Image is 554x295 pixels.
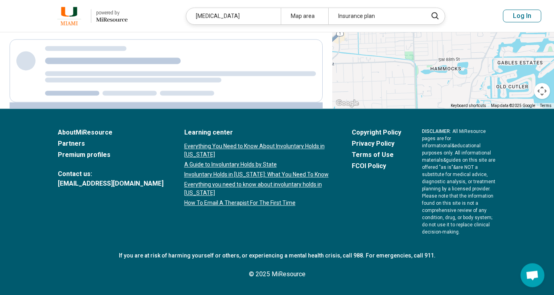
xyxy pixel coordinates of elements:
[352,161,401,171] a: FCOI Policy
[534,83,550,99] button: Map camera controls
[503,10,541,22] button: Log In
[184,142,331,159] a: Everything You Need to Know About Involuntary Holds in [US_STATE]
[352,150,401,160] a: Terms of Use
[184,170,331,179] a: Involuntary Holds in [US_STATE]: What You Need To Know
[58,269,497,279] p: © 2025 MiResource
[540,103,552,108] a: Terms
[184,160,331,169] a: A Guide to Involuntary Holds by State
[58,179,164,188] a: [EMAIL_ADDRESS][DOMAIN_NAME]
[58,251,497,260] p: If you are at risk of harming yourself or others, or experiencing a mental health crisis, call 98...
[491,103,535,108] span: Map data ©2025 Google
[58,128,164,137] a: AboutMiResource
[334,98,361,109] img: Google
[422,129,450,134] span: DISCLAIMER
[334,98,361,109] a: Open this area in Google Maps (opens a new window)
[96,9,128,16] div: powered by
[58,139,164,148] a: Partners
[422,128,497,236] p: : All MiResource pages are for informational & educational purposes only. All informational mater...
[186,8,281,24] div: [MEDICAL_DATA]
[58,150,164,160] a: Premium profiles
[52,6,86,26] img: University of Miami
[184,180,331,197] a: Everything you need to know about involuntary holds in [US_STATE]
[184,128,331,137] a: Learning center
[281,8,328,24] div: Map area
[58,169,164,179] span: Contact us:
[328,8,423,24] div: Insurance plan
[184,199,331,207] a: How To Email A Therapist For The First Time
[13,6,128,26] a: University of Miamipowered by
[451,103,486,109] button: Keyboard shortcuts
[352,139,401,148] a: Privacy Policy
[520,263,544,287] a: Open chat
[352,128,401,137] a: Copyright Policy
